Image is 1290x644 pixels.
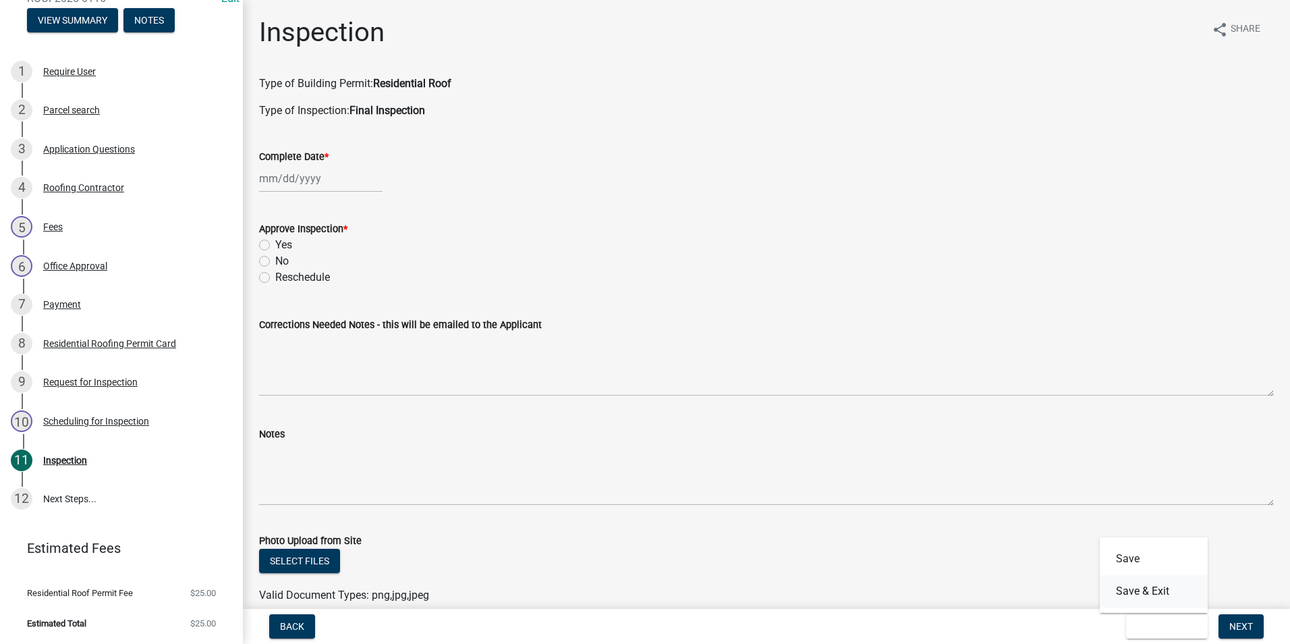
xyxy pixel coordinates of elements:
[275,237,292,253] label: Yes
[27,589,133,597] span: Residential Roof Permit Fee
[259,430,285,439] label: Notes
[43,456,87,465] div: Inspection
[259,589,429,601] span: Valid Document Types: png,jpg,jpeg
[1137,621,1189,632] span: Save & Exit
[373,77,451,90] strong: Residential Roof
[11,450,32,471] div: 11
[11,138,32,160] div: 3
[269,614,315,639] button: Back
[43,183,124,192] div: Roofing Contractor
[1201,16,1271,43] button: shareShare
[259,16,385,49] h1: Inspection
[259,165,383,192] input: mm/dd/yyyy
[43,339,176,348] div: Residential Roofing Permit Card
[11,410,32,432] div: 10
[11,255,32,277] div: 6
[275,269,330,286] label: Reschedule
[43,144,135,154] div: Application Questions
[11,333,32,354] div: 8
[1100,543,1208,575] button: Save
[349,104,425,117] strong: Final Inspection
[11,99,32,121] div: 2
[11,371,32,393] div: 9
[280,621,304,632] span: Back
[43,417,149,426] div: Scheduling for Inspection
[259,153,329,162] label: Complete Date
[43,67,96,76] div: Require User
[1126,614,1208,639] button: Save & Exit
[259,76,1274,92] p: Type of Building Permit:
[11,488,32,510] div: 12
[1100,537,1208,613] div: Save & Exit
[27,16,118,26] wm-modal-confirm: Summary
[259,537,362,546] label: Photo Upload from Site
[43,377,138,387] div: Request for Inspection
[43,105,100,115] div: Parcel search
[1218,614,1264,639] button: Next
[190,619,216,628] span: $25.00
[27,619,86,628] span: Estimated Total
[190,589,216,597] span: $25.00
[11,216,32,238] div: 5
[259,225,347,234] label: Approve Inspection
[259,103,1274,119] p: Type of Inspection:
[1231,22,1260,38] span: Share
[275,253,289,269] label: No
[43,261,107,271] div: Office Approval
[1100,575,1208,608] button: Save & Exit
[27,8,118,32] button: View Summary
[11,61,32,82] div: 1
[43,300,81,309] div: Payment
[43,222,63,232] div: Fees
[1212,22,1228,38] i: share
[11,294,32,315] div: 7
[11,177,32,198] div: 4
[11,535,221,562] a: Estimated Fees
[123,8,175,32] button: Notes
[123,16,175,26] wm-modal-confirm: Notes
[1229,621,1253,632] span: Next
[259,549,340,573] button: Select files
[259,321,542,330] label: Corrections Needed Notes - this will be emailed to the Applicant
